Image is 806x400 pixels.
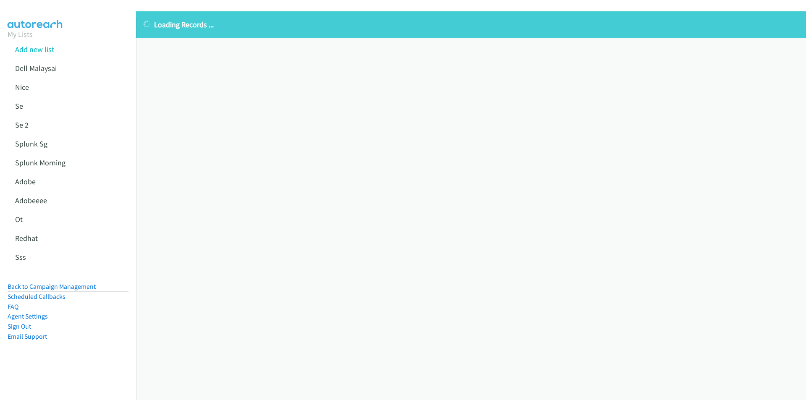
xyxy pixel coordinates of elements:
[8,303,18,311] a: FAQ
[15,214,23,224] a: Ot
[8,332,47,340] a: Email Support
[15,233,38,243] a: Redhat
[8,312,48,320] a: Agent Settings
[8,282,96,290] a: Back to Campaign Management
[15,177,36,186] a: Adobe
[15,252,26,262] a: Sss
[15,139,47,149] a: Splunk Sg
[8,293,65,301] a: Scheduled Callbacks
[15,82,29,92] a: Nice
[8,322,31,330] a: Sign Out
[144,19,798,30] p: Loading Records ...
[15,63,57,73] a: Dell Malaysai
[15,158,65,167] a: Splunk Morning
[15,44,54,54] a: Add new list
[15,196,47,205] a: Adobeeee
[8,29,33,39] a: My Lists
[15,101,23,111] a: Se
[15,120,29,130] a: Se 2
